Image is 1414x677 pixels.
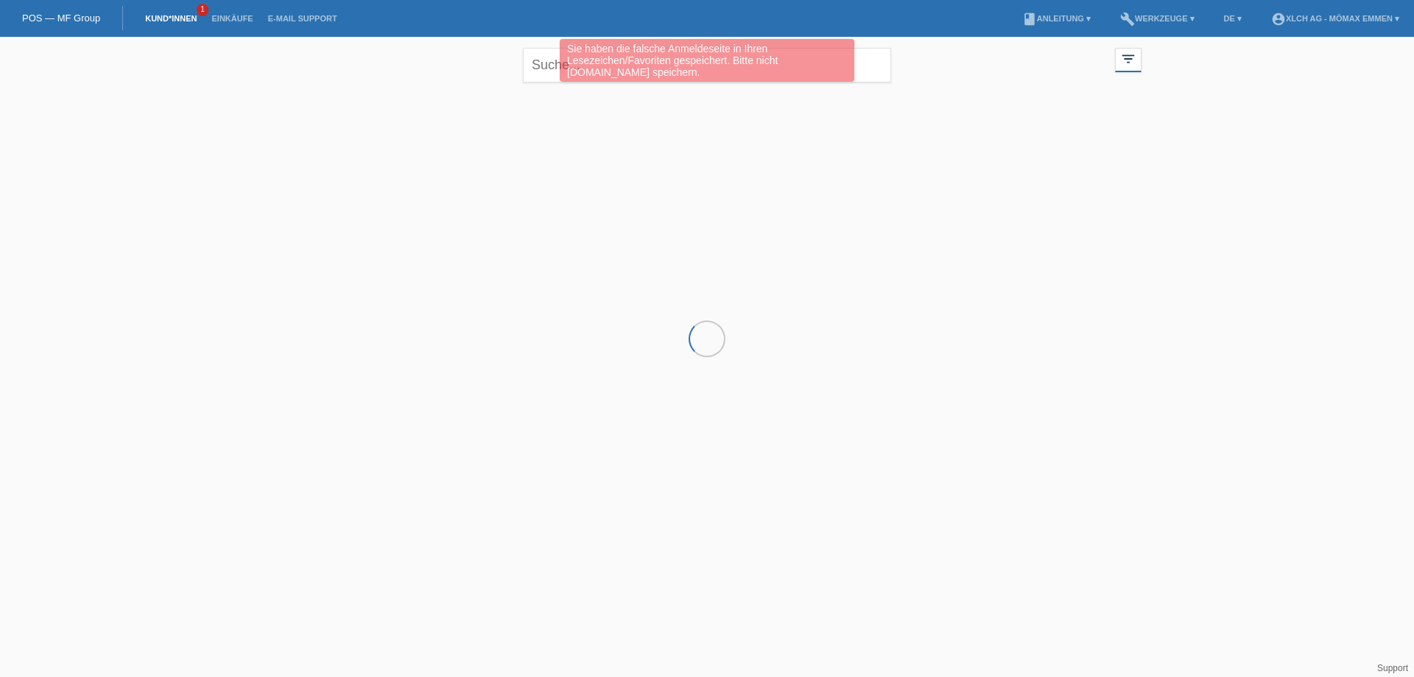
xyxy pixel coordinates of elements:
a: POS — MF Group [22,13,100,24]
a: Support [1377,663,1408,673]
a: account_circleXLCH AG - Mömax Emmen ▾ [1264,14,1407,23]
a: bookAnleitung ▾ [1015,14,1098,23]
i: build [1120,12,1135,27]
span: 1 [197,4,208,16]
a: Kund*innen [138,14,204,23]
i: book [1022,12,1037,27]
a: E-Mail Support [261,14,345,23]
a: DE ▾ [1217,14,1249,23]
a: buildWerkzeuge ▾ [1113,14,1202,23]
div: Sie haben die falsche Anmeldeseite in Ihren Lesezeichen/Favoriten gespeichert. Bitte nicht [DOMAI... [560,39,854,82]
i: account_circle [1271,12,1286,27]
a: Einkäufe [204,14,260,23]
